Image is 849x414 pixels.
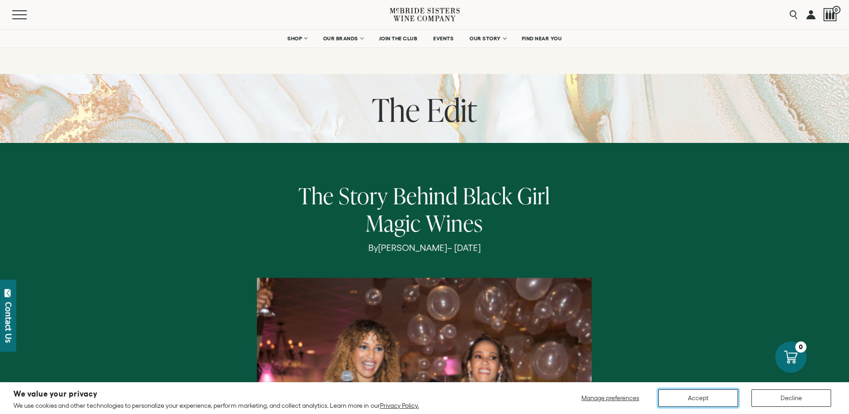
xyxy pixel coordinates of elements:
div: 0 [795,341,806,353]
p: By – [DATE] [281,242,567,253]
div: Contact Us [4,302,13,343]
a: OUR BRANDS [317,30,369,47]
button: Decline [751,389,831,407]
span: SHOP [287,35,303,42]
span: Edit [427,88,477,131]
span: Wines [426,207,483,238]
span: The [372,88,420,131]
span: Manage preferences [581,394,639,401]
span: Black [463,180,512,211]
a: Privacy Policy. [380,402,419,409]
a: JOIN THE CLUB [373,30,423,47]
span: JOIN THE CLUB [379,35,418,42]
button: Mobile Menu Trigger [12,10,44,19]
span: The [299,180,334,211]
a: SHOP [282,30,313,47]
span: Girl [517,180,550,211]
a: FIND NEAR YOU [516,30,568,47]
button: Accept [658,389,738,407]
span: OUR BRANDS [323,35,358,42]
span: EVENTS [433,35,453,42]
span: [PERSON_NAME] [378,243,447,253]
h2: We value your privacy [13,390,419,398]
span: FIND NEAR YOU [522,35,562,42]
button: Manage preferences [576,389,645,407]
a: EVENTS [427,30,459,47]
p: We use cookies and other technologies to personalize your experience, perform marketing, and coll... [13,401,419,410]
span: Magic [366,207,421,238]
a: OUR STORY [464,30,512,47]
span: 0 [832,6,840,14]
span: Story [339,180,388,211]
span: OUR STORY [469,35,501,42]
span: Behind [393,180,458,211]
